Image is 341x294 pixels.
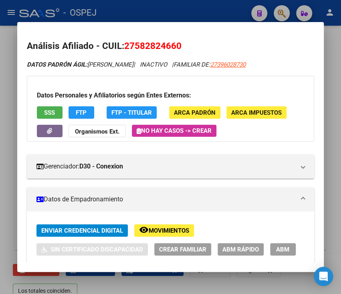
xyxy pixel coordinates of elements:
mat-expansion-panel-header: Gerenciador:D30 - Conexion [27,154,315,178]
button: Organismos Ext. [69,125,126,137]
i: | INACTIVO | [27,61,246,68]
span: Crear Familiar [159,246,206,253]
button: ARCA Padrón [169,106,220,119]
mat-panel-title: Gerenciador: [36,162,295,171]
button: SSS [37,106,63,119]
span: FTP - Titular [111,109,152,116]
span: FAMILIAR DE: [174,61,246,68]
span: Enviar Credencial Digital [41,227,123,234]
strong: Organismos Ext. [75,128,119,135]
button: ABM [270,243,296,255]
div: Open Intercom Messenger [314,267,333,286]
strong: DATOS PADRÓN ÁGIL: [27,61,87,68]
span: [PERSON_NAME] [27,61,133,68]
span: 27582824660 [124,41,182,51]
button: FTP - Titular [107,106,157,119]
button: ARCA Impuestos [226,106,287,119]
mat-panel-title: Datos de Empadronamiento [36,195,295,204]
span: No hay casos -> Crear [137,127,212,134]
strong: D30 - Conexion [79,162,123,171]
span: ARCA Impuestos [231,109,282,116]
span: Movimientos [149,227,189,234]
span: ABM Rápido [222,246,259,253]
button: Crear Familiar [154,243,211,255]
span: FTP [76,109,87,116]
button: FTP [69,106,94,119]
button: Movimientos [134,224,194,237]
mat-icon: remove_red_eye [139,225,149,235]
mat-expansion-panel-header: Datos de Empadronamiento [27,187,315,211]
span: 27396028730 [210,61,246,68]
h3: Datos Personales y Afiliatorios según Entes Externos: [37,91,305,100]
button: Sin Certificado Discapacidad [36,243,148,255]
button: ABM Rápido [218,243,264,255]
span: ARCA Padrón [174,109,216,116]
h2: Análisis Afiliado - CUIL: [27,39,315,53]
button: Enviar Credencial Digital [36,224,128,237]
span: ABM [276,246,289,253]
button: No hay casos -> Crear [132,125,216,137]
span: Sin Certificado Discapacidad [50,246,143,253]
span: SSS [44,109,55,116]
